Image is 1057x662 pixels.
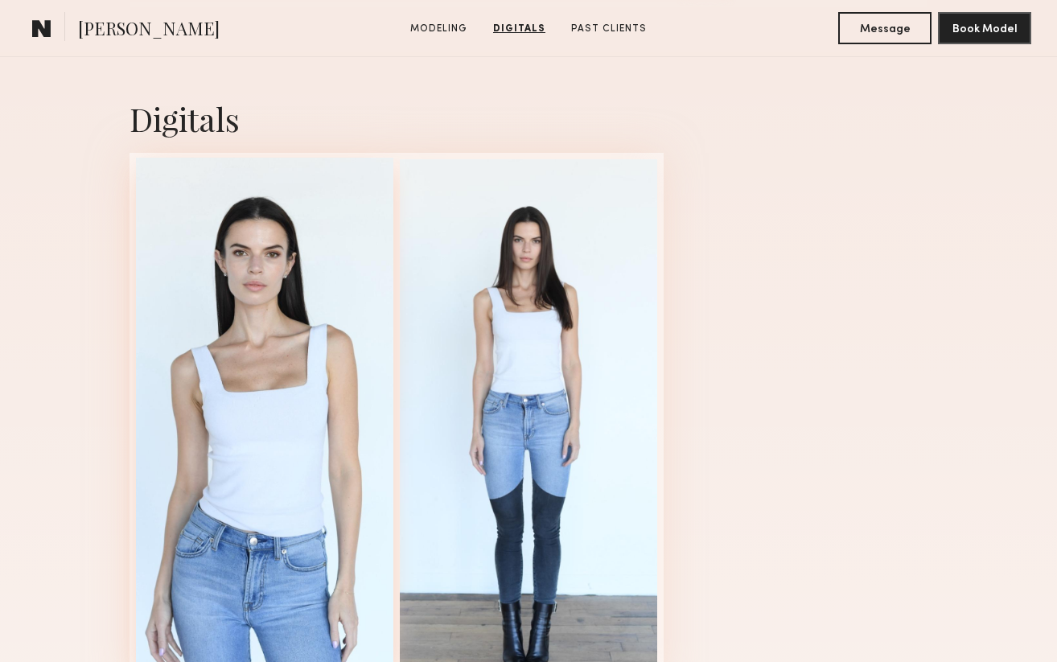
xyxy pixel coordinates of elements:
div: Digitals [130,97,927,140]
button: Message [838,12,932,44]
a: Digitals [487,22,552,36]
button: Book Model [938,12,1031,44]
a: Past Clients [565,22,653,36]
a: Book Model [938,21,1031,35]
span: [PERSON_NAME] [78,16,220,44]
a: Modeling [404,22,474,36]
